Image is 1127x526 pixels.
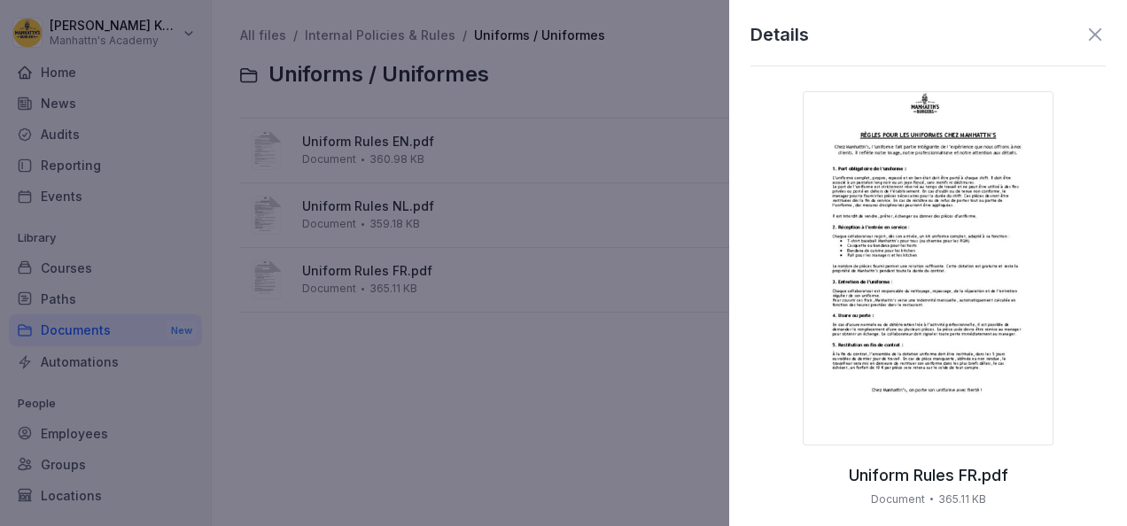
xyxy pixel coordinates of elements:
[871,491,925,507] p: Document
[849,467,1008,484] p: Uniform Rules FR.pdf
[938,491,986,507] p: 365.11 KB
[803,91,1053,445] img: thumbnail
[750,21,809,48] p: Details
